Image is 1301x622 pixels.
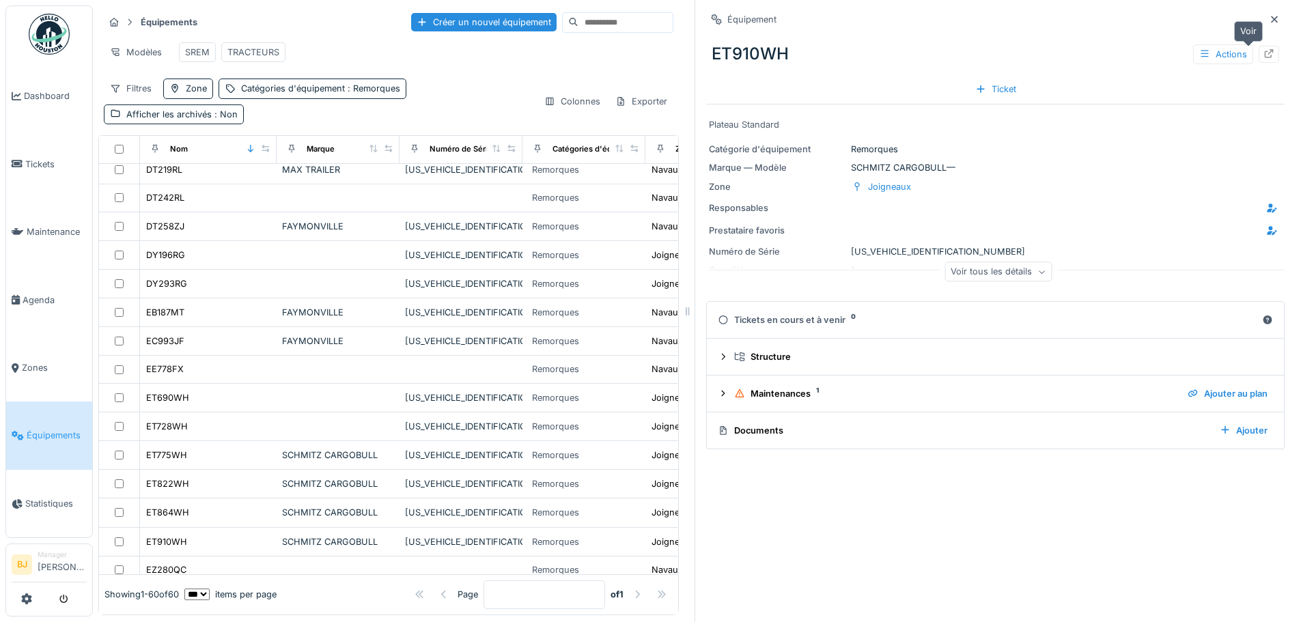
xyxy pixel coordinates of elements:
div: Actions [1193,44,1253,64]
div: Navaux [652,306,683,319]
summary: Structure [712,344,1278,369]
div: Joigneaux [652,449,695,462]
div: Remorques [532,191,579,204]
div: Zone [675,143,695,155]
div: FAYMONVILLE [282,306,394,319]
div: [US_VEHICLE_IDENTIFICATION_NUMBER] [405,535,517,548]
div: ET910WH [146,535,187,548]
div: Showing 1 - 60 of 60 [104,588,179,601]
div: Filtres [104,79,158,98]
div: ET690WH [146,391,189,404]
span: Statistiques [25,497,87,510]
div: ET728WH [146,420,188,433]
div: [US_VEHICLE_IDENTIFICATION_NUMBER] [405,449,517,462]
div: Remorques [532,277,579,290]
strong: Équipements [135,16,203,29]
div: EC993JF [146,335,184,348]
div: Afficher les archivés [126,108,238,121]
div: Ticket [970,80,1022,98]
div: Plateau Standard [709,118,1282,131]
div: TRACTEURS [227,46,279,59]
div: Colonnes [538,91,606,111]
div: Voir tous les détails [945,262,1052,282]
div: Ajouter au plan [1182,384,1273,403]
div: [US_VEHICLE_IDENTIFICATION_NUMBER] [709,245,1282,258]
div: Navaux [652,220,683,233]
div: Remorques [532,563,579,576]
div: Joigneaux [652,535,695,548]
div: Marque [307,143,335,155]
div: ET910WH [706,36,1285,72]
div: Remorques [532,163,579,176]
div: Numéro de Série [709,245,845,258]
div: Remorques [532,449,579,462]
div: items per page [184,588,277,601]
div: Équipement [727,13,777,26]
div: Joigneaux [652,249,695,261]
a: Statistiques [6,470,92,537]
span: Dashboard [24,89,87,102]
a: Équipements [6,401,92,469]
div: Remorques [532,535,579,548]
span: Agenda [23,294,87,307]
span: Maintenance [27,225,87,238]
a: Dashboard [6,62,92,130]
div: [US_VEHICLE_IDENTIFICATION_NUMBER] [405,220,517,233]
div: [US_VEHICLE_IDENTIFICATION_NUMBER] [405,391,517,404]
div: DY196RG [146,249,185,261]
div: [US_VEHICLE_IDENTIFICATION_NUMBER] [405,477,517,490]
div: Remorques [532,220,579,233]
div: Remorques [532,306,579,319]
div: Modèles [104,42,168,62]
div: Navaux [652,563,683,576]
li: [PERSON_NAME] [38,550,87,579]
div: EB187MT [146,306,184,319]
div: Voir [1234,21,1263,41]
div: Remorques [532,335,579,348]
div: Navaux [652,363,683,376]
div: Remorques [532,420,579,433]
div: Remorques [532,363,579,376]
div: MAX TRAILER [282,163,394,176]
div: SCHMITZ CARGOBULL [282,535,394,548]
div: Structure [734,350,1268,363]
span: : Remorques [345,83,400,94]
div: ET864WH [146,506,189,519]
div: Remorques [532,477,579,490]
div: Page [458,588,478,601]
div: [US_VEHICLE_IDENTIFICATION_NUMBER] [405,506,517,519]
div: FAYMONVILLE [282,335,394,348]
div: Ajouter [1214,421,1273,440]
img: Badge_color-CXgf-gQk.svg [29,14,70,55]
div: Navaux [652,191,683,204]
div: Tickets en cours et à venir [718,313,1257,326]
a: Zones [6,334,92,401]
div: DT219RL [146,163,182,176]
div: ET775WH [146,449,187,462]
div: Exporter [609,91,673,111]
summary: Tickets en cours et à venir0 [712,307,1278,333]
span: Tickets [25,158,87,171]
div: Catégorie d'équipement [709,143,845,156]
div: Catégories d'équipement [241,82,400,95]
div: Remorques [709,143,1282,156]
div: [US_VEHICLE_IDENTIFICATION_NUMBER] [405,335,517,348]
div: [US_VEHICLE_IDENTIFICATION_NUMBER] [405,277,517,290]
div: SCHMITZ CARGOBULL [282,449,394,462]
div: Joigneaux [868,180,911,193]
div: Documents [718,424,1209,437]
div: Zone [709,180,845,193]
span: Équipements [27,429,87,442]
div: Remorques [532,506,579,519]
div: EE778FX [146,363,184,376]
span: : Non [212,109,238,119]
div: DT258ZJ [146,220,184,233]
div: SCHMITZ CARGOBULL [282,477,394,490]
div: Catégories d'équipement [552,143,647,155]
div: ET822WH [146,477,189,490]
div: Prestataire favoris [709,224,818,237]
div: [US_VEHICLE_IDENTIFICATION_NUMBER] [405,249,517,261]
div: Zone [186,82,207,95]
div: Joigneaux [652,420,695,433]
div: [US_VEHICLE_IDENTIFICATION_NUMBER] [405,163,517,176]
